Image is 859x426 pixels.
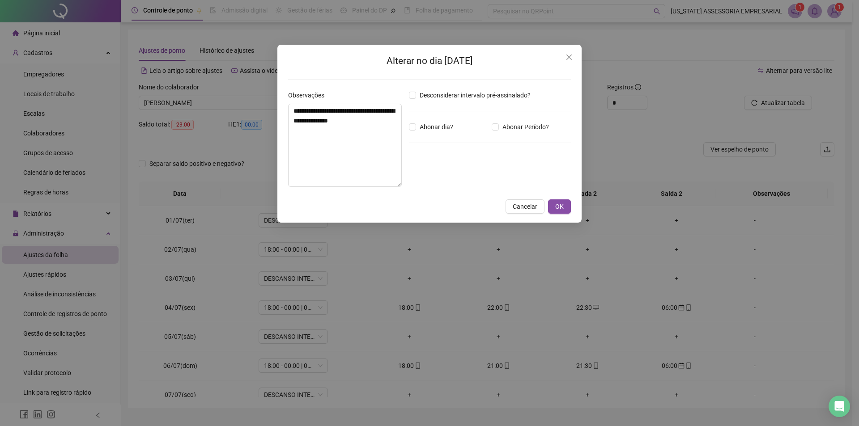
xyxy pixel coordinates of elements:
[288,90,330,100] label: Observações
[566,54,573,61] span: close
[513,202,537,211] span: Cancelar
[288,54,571,68] h2: Alterar no dia [DATE]
[416,122,457,132] span: Abonar dia?
[416,90,534,100] span: Desconsiderar intervalo pré-assinalado?
[562,50,576,64] button: Close
[555,202,564,211] span: OK
[548,199,571,214] button: OK
[829,396,850,417] div: Open Intercom Messenger
[499,122,553,132] span: Abonar Período?
[506,199,544,214] button: Cancelar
